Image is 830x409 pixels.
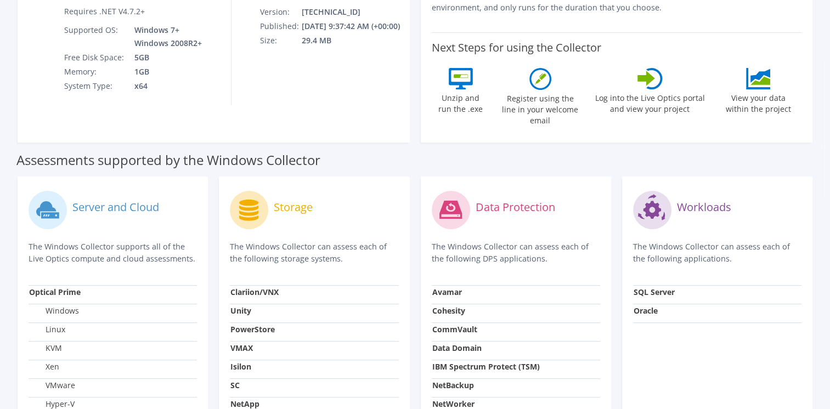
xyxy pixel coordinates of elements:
label: Requires .NET V4.7.2+ [64,6,145,17]
td: System Type: [64,79,126,93]
td: 29.4 MB [301,33,405,48]
strong: Optical Prime [29,287,81,297]
strong: Avamar [432,287,462,297]
strong: Clariion/VNX [230,287,279,297]
label: View your data within the project [719,89,798,115]
strong: VMAX [230,343,253,353]
td: Free Disk Space: [64,50,126,65]
strong: NetWorker [432,399,475,409]
td: Memory: [64,65,126,79]
td: [DATE] 9:37:42 AM (+00:00) [301,19,405,33]
label: Register using the line in your welcome email [499,90,581,126]
td: 1GB [126,65,204,79]
strong: SQL Server [634,287,675,297]
p: The Windows Collector can assess each of the following storage systems. [230,241,398,265]
strong: NetBackup [432,380,474,390]
label: Xen [29,361,59,372]
td: Size: [259,33,301,48]
label: Unzip and run the .exe [436,89,486,115]
p: The Windows Collector can assess each of the following DPS applications. [432,241,600,265]
label: Workloads [677,202,731,213]
strong: IBM Spectrum Protect (TSM) [432,361,540,372]
td: Version: [259,5,301,19]
td: 5GB [126,50,204,65]
strong: Cohesity [432,305,465,316]
strong: SC [230,380,240,390]
label: Log into the Live Optics portal and view your project [595,89,705,115]
td: [TECHNICAL_ID] [301,5,405,19]
label: Data Protection [476,202,555,213]
p: The Windows Collector supports all of the Live Optics compute and cloud assessments. [29,241,197,265]
label: Storage [274,202,313,213]
strong: Isilon [230,361,251,372]
label: Next Steps for using the Collector [432,41,601,54]
strong: Unity [230,305,251,316]
td: Supported OS: [64,23,126,50]
strong: Oracle [634,305,658,316]
label: Windows [29,305,79,316]
strong: PowerStore [230,324,275,334]
p: The Windows Collector can assess each of the following applications. [633,241,801,265]
label: KVM [29,343,62,354]
label: VMware [29,380,75,391]
strong: NetApp [230,399,259,409]
label: Server and Cloud [72,202,159,213]
td: Published: [259,19,301,33]
strong: CommVault [432,324,477,334]
strong: Data Domain [432,343,482,353]
label: Assessments supported by the Windows Collector [16,155,320,166]
label: Linux [29,324,65,335]
td: x64 [126,79,204,93]
td: Windows 7+ Windows 2008R2+ [126,23,204,50]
